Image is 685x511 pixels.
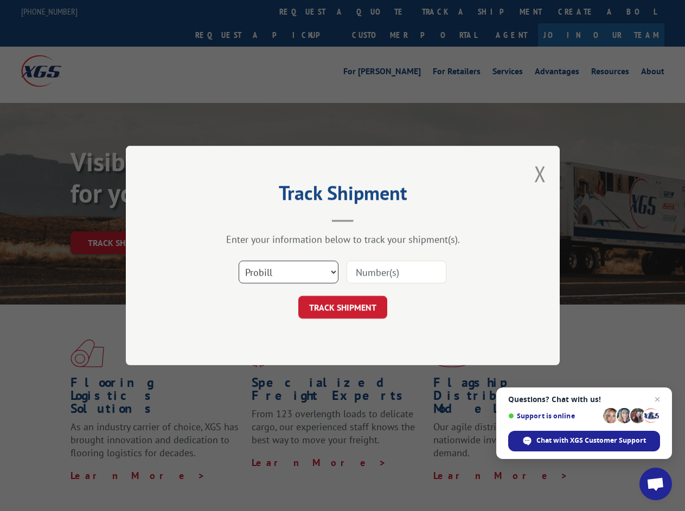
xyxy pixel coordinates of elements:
[180,185,505,206] h2: Track Shipment
[180,233,505,245] div: Enter your information below to track your shipment(s).
[298,296,387,319] button: TRACK SHIPMENT
[651,393,664,406] span: Close chat
[639,468,672,500] div: Open chat
[534,159,546,188] button: Close modal
[508,395,660,404] span: Questions? Chat with us!
[536,436,646,445] span: Chat with XGS Customer Support
[508,431,660,451] div: Chat with XGS Customer Support
[347,261,446,283] input: Number(s)
[508,412,599,420] span: Support is online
